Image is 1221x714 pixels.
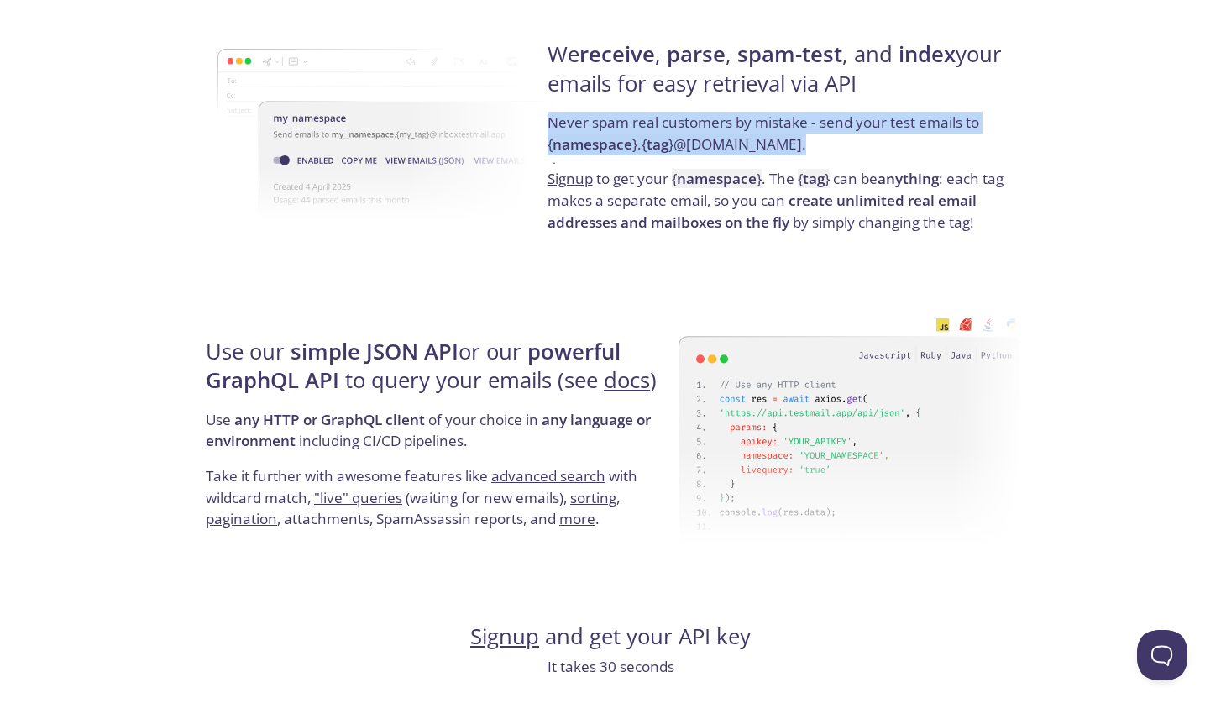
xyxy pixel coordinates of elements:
strong: tag [803,169,825,188]
a: Signup [548,169,593,188]
a: "live" queries [314,488,402,507]
strong: namespace [677,169,757,188]
strong: any HTTP or GraphQL client [234,410,425,429]
p: Take it further with awesome features like with wildcard match, (waiting for new emails), , , att... [206,465,673,530]
code: { } [672,169,762,188]
h4: Use our or our to query your emails (see ) [206,338,673,409]
strong: namespace [553,134,632,154]
strong: any language or environment [206,410,651,451]
a: pagination [206,509,277,528]
a: more [559,509,595,528]
strong: create unlimited real email addresses and mailboxes on the fly [548,191,977,232]
iframe: Help Scout Beacon - Open [1137,630,1187,680]
a: docs [604,365,650,395]
p: Use of your choice in including CI/CD pipelines. [206,409,673,465]
h4: and get your API key [201,622,1020,651]
strong: tag [647,134,668,154]
strong: index [899,39,956,69]
strong: receive [579,39,655,69]
img: api [679,299,1020,564]
strong: powerful GraphQL API [206,337,621,395]
code: { } [798,169,830,188]
p: It takes 30 seconds [201,656,1020,678]
a: Signup [470,622,539,651]
img: namespace-image [217,2,559,267]
p: Never spam real customers by mistake - send your test emails to . [548,112,1015,168]
strong: simple JSON API [291,337,459,366]
a: sorting [570,488,616,507]
p: to get your . The can be : each tag makes a separate email, so you can by simply changing the tag! [548,168,1015,233]
code: { } . { } @[DOMAIN_NAME] [548,134,802,154]
a: advanced search [491,466,605,486]
strong: spam-test [737,39,842,69]
strong: parse [667,39,726,69]
h4: We , , , and your emails for easy retrieval via API [548,40,1015,112]
strong: anything [878,169,939,188]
